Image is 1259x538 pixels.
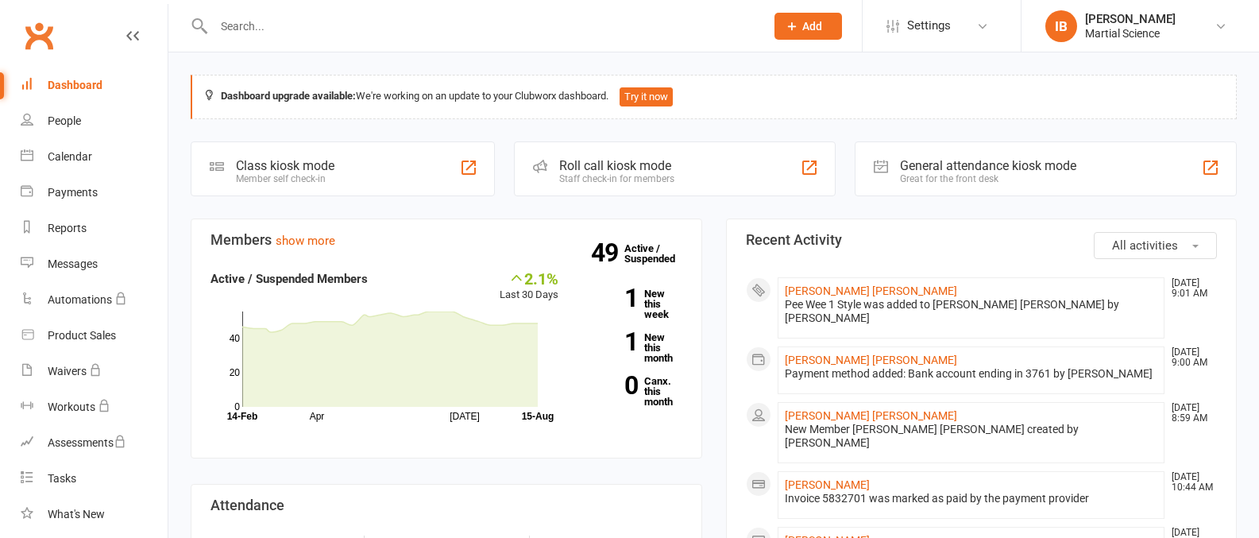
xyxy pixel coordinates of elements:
[582,286,638,310] strong: 1
[785,492,1158,505] div: Invoice 5832701 was marked as paid by the payment provider
[620,87,673,106] button: Try it now
[746,232,1218,248] h3: Recent Activity
[48,222,87,234] div: Reports
[591,241,624,265] strong: 49
[582,376,682,407] a: 0Canx. this month
[221,90,356,102] strong: Dashboard upgrade available:
[1112,238,1178,253] span: All activities
[1164,472,1216,493] time: [DATE] 10:44 AM
[21,318,168,354] a: Product Sales
[21,354,168,389] a: Waivers
[1045,10,1077,42] div: IB
[48,114,81,127] div: People
[48,79,102,91] div: Dashboard
[500,269,558,304] div: Last 30 Days
[1164,347,1216,368] time: [DATE] 9:00 AM
[582,330,638,354] strong: 1
[21,246,168,282] a: Messages
[582,288,682,319] a: 1New this week
[48,508,105,521] div: What's New
[48,150,92,163] div: Calendar
[48,257,98,270] div: Messages
[785,284,957,297] a: [PERSON_NAME] [PERSON_NAME]
[191,75,1237,119] div: We're working on an update to your Clubworx dashboard.
[802,20,822,33] span: Add
[236,173,334,184] div: Member self check-in
[900,158,1076,173] div: General attendance kiosk mode
[276,234,335,248] a: show more
[21,103,168,139] a: People
[1085,26,1176,41] div: Martial Science
[907,8,951,44] span: Settings
[785,478,870,491] a: [PERSON_NAME]
[21,211,168,246] a: Reports
[785,423,1158,450] div: New Member [PERSON_NAME] [PERSON_NAME] created by [PERSON_NAME]
[582,374,638,397] strong: 0
[21,68,168,103] a: Dashboard
[209,15,754,37] input: Search...
[900,173,1076,184] div: Great for the front desk
[559,158,674,173] div: Roll call kiosk mode
[19,16,59,56] a: Clubworx
[48,329,116,342] div: Product Sales
[210,272,368,286] strong: Active / Suspended Members
[48,293,112,306] div: Automations
[1085,12,1176,26] div: [PERSON_NAME]
[48,186,98,199] div: Payments
[774,13,842,40] button: Add
[236,158,334,173] div: Class kiosk mode
[48,365,87,377] div: Waivers
[785,367,1158,381] div: Payment method added: Bank account ending in 3761 by [PERSON_NAME]
[21,282,168,318] a: Automations
[1094,232,1217,259] button: All activities
[48,472,76,485] div: Tasks
[21,497,168,532] a: What's New
[210,232,682,248] h3: Members
[1164,278,1216,299] time: [DATE] 9:01 AM
[21,461,168,497] a: Tasks
[785,354,957,366] a: [PERSON_NAME] [PERSON_NAME]
[21,389,168,425] a: Workouts
[21,425,168,461] a: Assessments
[582,332,682,363] a: 1New this month
[21,139,168,175] a: Calendar
[48,436,126,449] div: Assessments
[500,269,558,287] div: 2.1%
[1164,403,1216,424] time: [DATE] 8:59 AM
[624,231,694,276] a: 49Active / Suspended
[48,401,95,413] div: Workouts
[559,173,674,184] div: Staff check-in for members
[21,175,168,211] a: Payments
[785,298,1158,325] div: Pee Wee 1 Style was added to [PERSON_NAME] [PERSON_NAME] by [PERSON_NAME]
[785,409,957,422] a: [PERSON_NAME] [PERSON_NAME]
[210,497,682,513] h3: Attendance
